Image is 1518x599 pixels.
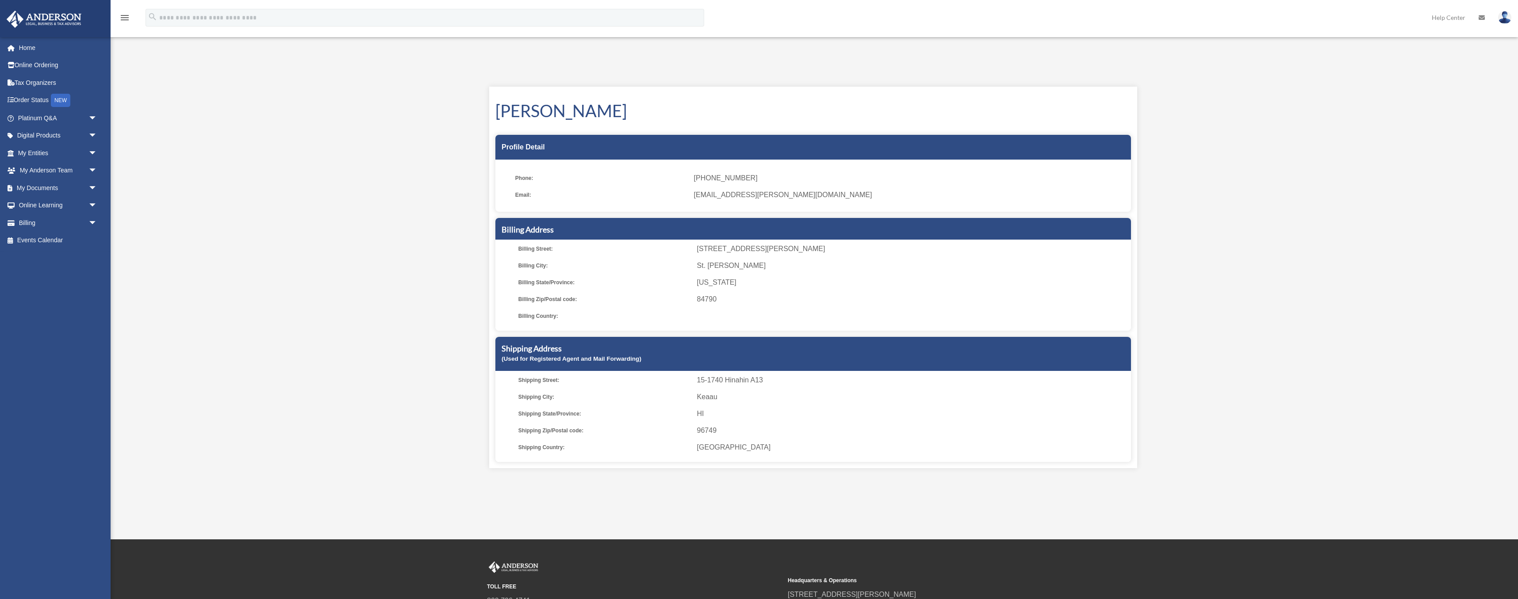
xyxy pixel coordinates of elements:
a: My Documentsarrow_drop_down [6,179,111,197]
span: arrow_drop_down [88,109,106,127]
span: Shipping City: [518,391,691,403]
span: Shipping Street: [518,374,691,386]
span: HI [697,408,1128,420]
span: arrow_drop_down [88,144,106,162]
h1: [PERSON_NAME] [495,99,1131,122]
div: NEW [51,94,70,107]
a: My Entitiesarrow_drop_down [6,144,111,162]
span: arrow_drop_down [88,127,106,145]
a: menu [119,15,130,23]
h5: Shipping Address [502,343,1125,354]
a: Tax Organizers [6,74,111,92]
span: arrow_drop_down [88,214,106,232]
span: Billing Street: [518,243,691,255]
span: Shipping State/Province: [518,408,691,420]
div: Profile Detail [495,135,1131,160]
span: 15-1740 Hinahin A13 [697,374,1128,386]
span: Billing Country: [518,310,691,322]
small: Headquarters & Operations [788,576,1082,585]
span: Billing City: [518,259,691,272]
a: Order StatusNEW [6,92,111,110]
i: menu [119,12,130,23]
span: arrow_drop_down [88,162,106,180]
span: Billing State/Province: [518,276,691,289]
span: [GEOGRAPHIC_DATA] [697,441,1128,454]
span: arrow_drop_down [88,197,106,215]
span: Billing Zip/Postal code: [518,293,691,305]
span: St. [PERSON_NAME] [697,259,1128,272]
span: [EMAIL_ADDRESS][PERSON_NAME][DOMAIN_NAME] [694,189,1125,201]
span: 96749 [697,424,1128,437]
span: Phone: [515,172,688,184]
a: Billingarrow_drop_down [6,214,111,232]
img: Anderson Advisors Platinum Portal [487,561,540,573]
small: (Used for Registered Agent and Mail Forwarding) [502,355,641,362]
a: Platinum Q&Aarrow_drop_down [6,109,111,127]
span: Shipping Country: [518,441,691,454]
span: 84790 [697,293,1128,305]
span: arrow_drop_down [88,179,106,197]
span: Shipping Zip/Postal code: [518,424,691,437]
img: Anderson Advisors Platinum Portal [4,11,84,28]
h5: Billing Address [502,224,1125,235]
span: Keaau [697,391,1128,403]
span: [STREET_ADDRESS][PERSON_NAME] [697,243,1128,255]
a: Online Learningarrow_drop_down [6,197,111,214]
i: search [148,12,157,22]
span: [PHONE_NUMBER] [694,172,1125,184]
a: [STREET_ADDRESS][PERSON_NAME] [788,591,916,598]
a: Events Calendar [6,232,111,249]
a: Digital Productsarrow_drop_down [6,127,111,145]
a: Online Ordering [6,57,111,74]
a: My Anderson Teamarrow_drop_down [6,162,111,179]
span: [US_STATE] [697,276,1128,289]
img: User Pic [1498,11,1511,24]
a: Home [6,39,111,57]
span: Email: [515,189,688,201]
small: TOLL FREE [487,582,782,591]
